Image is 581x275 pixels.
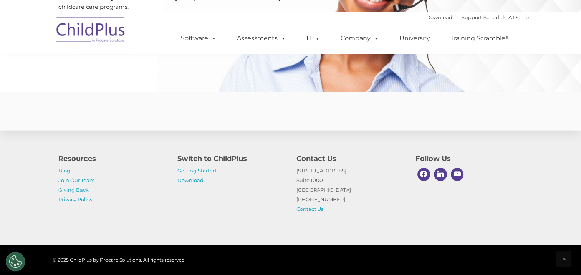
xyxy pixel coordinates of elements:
a: Download [177,177,204,183]
h4: Follow Us [415,153,523,164]
a: Privacy Policy [58,196,93,202]
img: ChildPlus by Procare Solutions [53,12,129,50]
p: [STREET_ADDRESS] Suite 1000 [GEOGRAPHIC_DATA] [PHONE_NUMBER] [296,166,404,214]
button: Cookies Settings [6,252,25,271]
a: Blog [58,167,70,174]
font: | [426,14,529,20]
span: © 2025 ChildPlus by Procare Solutions. All rights reserved. [53,257,186,263]
a: Software [173,31,224,46]
a: Youtube [449,166,466,183]
a: Join Our Team [58,177,95,183]
a: Schedule A Demo [483,14,529,20]
a: University [392,31,438,46]
a: Company [333,31,387,46]
a: Facebook [415,166,432,183]
a: Linkedin [432,166,449,183]
h4: Contact Us [296,153,404,164]
a: Contact Us [296,206,323,212]
a: Giving Back [58,187,89,193]
a: Support [462,14,482,20]
a: IT [299,31,328,46]
a: Assessments [229,31,294,46]
h4: Resources [58,153,166,164]
a: Getting Started [177,167,216,174]
a: Download [426,14,452,20]
a: Training Scramble!! [443,31,516,46]
h4: Switch to ChildPlus [177,153,285,164]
